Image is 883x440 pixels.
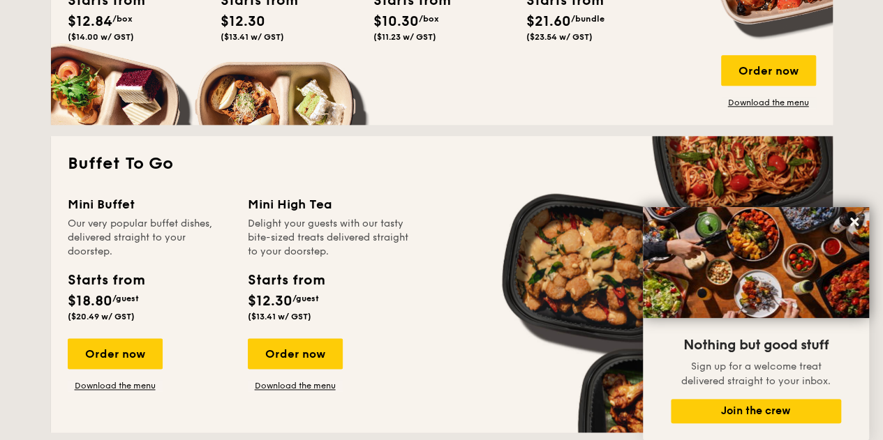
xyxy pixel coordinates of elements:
div: Mini High Tea [248,195,411,214]
span: $21.60 [526,13,571,30]
span: /guest [112,294,139,303]
span: ($20.49 w/ GST) [68,312,135,321]
span: ($11.23 w/ GST) [373,32,436,42]
span: $10.30 [373,13,419,30]
div: Starts from [248,270,324,291]
span: Sign up for a welcome treat delivered straight to your inbox. [681,361,831,387]
span: $18.80 [68,293,112,310]
a: Download the menu [721,97,816,108]
a: Download the menu [248,380,343,391]
div: Delight your guests with our tasty bite-sized treats delivered straight to your doorstep. [248,217,411,259]
div: Order now [721,55,816,86]
button: Join the crew [671,399,841,423]
div: Mini Buffet [68,195,231,214]
button: Close [843,211,866,233]
span: $12.30 [248,293,292,310]
img: DSC07876-Edit02-Large.jpeg [643,207,869,318]
span: /bundle [571,14,604,24]
span: /guest [292,294,319,303]
div: Order now [248,338,343,369]
span: ($23.54 w/ GST) [526,32,593,42]
span: Nothing but good stuff [683,337,829,354]
h2: Buffet To Go [68,153,816,175]
span: ($14.00 w/ GST) [68,32,134,42]
span: ($13.41 w/ GST) [248,312,311,321]
span: /box [112,14,133,24]
span: $12.84 [68,13,112,30]
a: Download the menu [68,380,163,391]
span: ($13.41 w/ GST) [221,32,284,42]
span: /box [419,14,439,24]
div: Starts from [68,270,144,291]
div: Order now [68,338,163,369]
div: Our very popular buffet dishes, delivered straight to your doorstep. [68,217,231,259]
span: $12.30 [221,13,265,30]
